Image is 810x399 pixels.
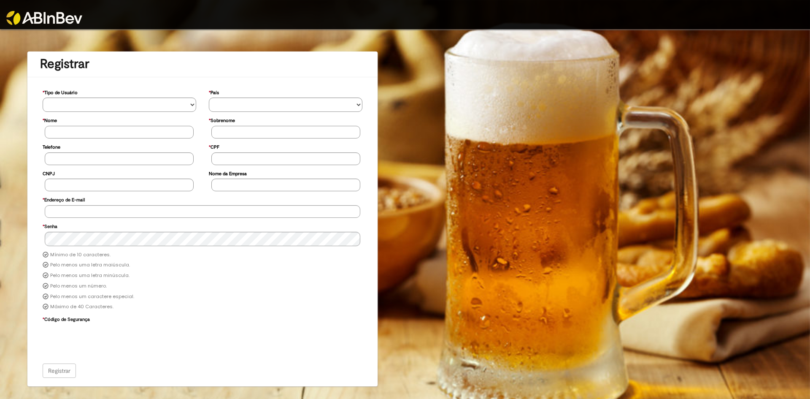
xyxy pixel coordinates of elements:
[43,312,90,325] label: Código de Segurança
[43,86,78,98] label: Tipo de Usuário
[43,193,85,205] label: Endereço de E-mail
[50,304,113,310] label: Máximo de 40 Caracteres.
[43,140,60,152] label: Telefone
[50,293,134,300] label: Pelo menos um caractere especial.
[43,167,55,179] label: CNPJ
[209,114,235,126] label: Sobrenome
[50,283,107,290] label: Pelo menos um número.
[209,86,219,98] label: País
[209,167,247,179] label: Nome da Empresa
[43,220,57,232] label: Senha
[6,11,82,25] img: ABInbev-white.png
[50,262,130,269] label: Pelo menos uma letra maiúscula.
[209,140,219,152] label: CPF
[45,325,173,358] iframe: reCAPTCHA
[43,114,57,126] label: Nome
[50,252,111,258] label: Mínimo de 10 caracteres.
[40,57,365,71] h1: Registrar
[50,272,130,279] label: Pelo menos uma letra minúscula.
